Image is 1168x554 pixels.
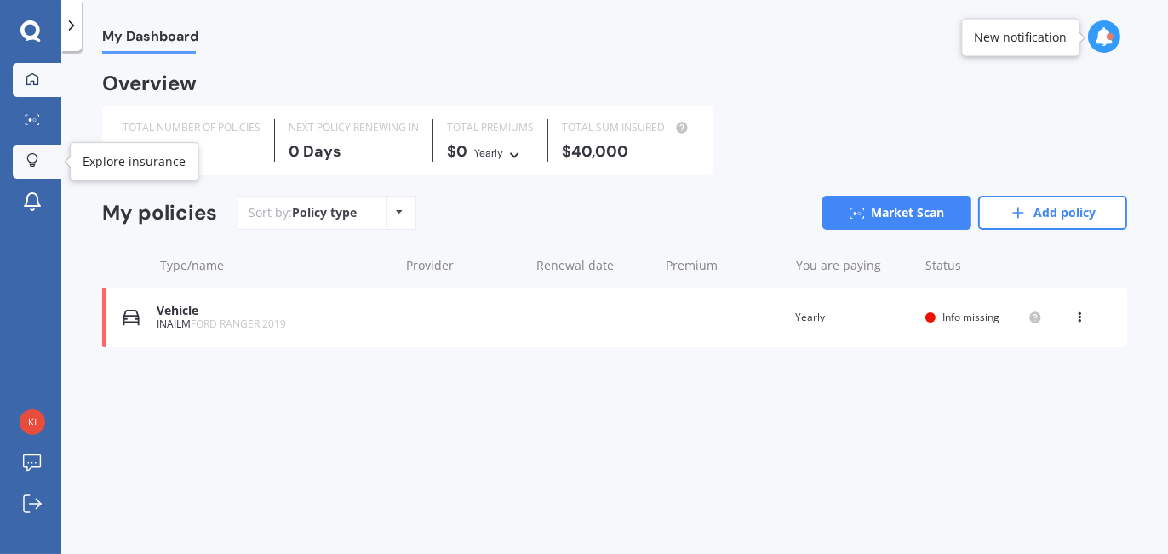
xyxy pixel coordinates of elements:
div: Vehicle [157,304,390,318]
div: Provider [406,257,523,274]
div: Sort by: [249,204,357,221]
div: Yearly [474,145,503,162]
div: Overview [102,75,197,92]
div: New notification [974,29,1067,46]
span: Info missing [942,310,999,324]
div: Explore insurance [83,153,186,170]
div: TOTAL PREMIUMS [447,119,534,136]
div: Premium [666,257,782,274]
img: Vehicle [123,309,140,326]
div: You are paying [796,257,913,274]
span: FORD RANGER 2019 [191,317,286,331]
div: $40,000 [562,143,692,160]
div: NEXT POLICY RENEWING IN [289,119,419,136]
span: My Dashboard [102,28,198,51]
div: $0 [447,143,534,162]
div: Policy type [292,204,357,221]
div: Yearly [795,309,912,326]
img: ff361fe1753d91b934ec7d3515b13c10 [20,409,45,435]
div: My policies [102,201,217,226]
div: TOTAL SUM INSURED [562,119,692,136]
div: INAILM [157,318,390,330]
a: Add policy [978,196,1127,230]
div: Type/name [160,257,392,274]
div: 0 Days [289,143,419,160]
div: TOTAL NUMBER OF POLICIES [123,119,261,136]
div: Status [925,257,1042,274]
a: Market Scan [822,196,971,230]
div: Renewal date [536,257,653,274]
